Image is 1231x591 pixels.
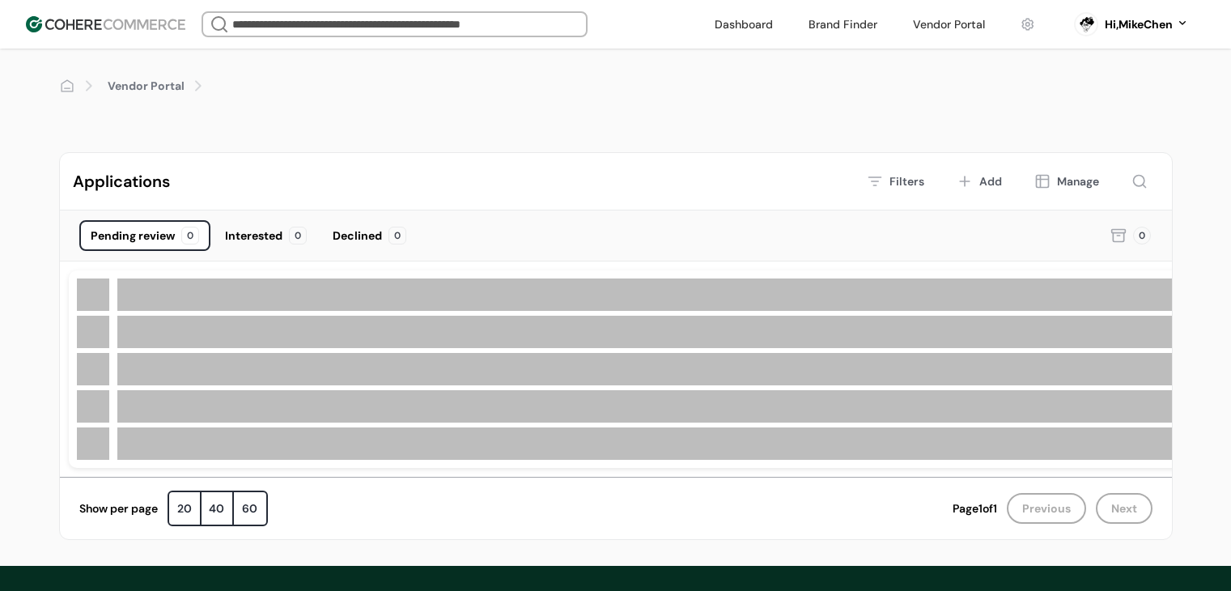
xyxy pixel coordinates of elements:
div: Add [979,173,1002,190]
div: 0 [181,227,199,244]
button: Add [945,166,1013,197]
button: Hi,MikeChen [1105,16,1189,33]
div: 60 [234,492,266,525]
a: Vendor Portal [108,78,185,95]
div: Show per page [79,500,158,517]
button: Next [1096,493,1152,524]
div: Interested [225,227,282,244]
div: Filters [889,173,924,190]
button: Previous [1007,493,1086,524]
div: Manage [1057,173,1099,190]
button: Filters [855,166,936,197]
div: Declined [333,227,382,244]
svg: 0 percent [1074,12,1098,36]
div: 40 [202,492,234,525]
nav: breadcrumb [59,74,1173,97]
div: Pending review [91,227,175,244]
div: 0 [289,227,307,244]
div: Applications [73,169,170,193]
div: Hi, MikeChen [1105,16,1173,33]
button: Manage [1023,166,1110,197]
div: Page 1 of 1 [953,500,997,517]
div: 0 [1133,227,1151,244]
div: 20 [169,492,202,525]
img: Cohere Logo [26,16,185,32]
div: 0 [388,227,406,244]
